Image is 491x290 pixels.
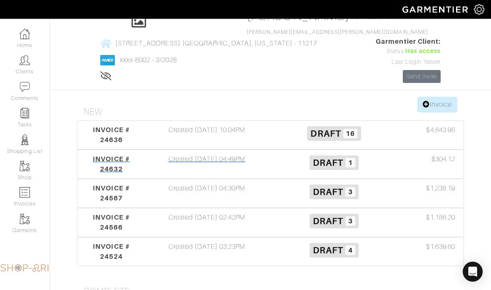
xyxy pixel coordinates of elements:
[426,242,455,252] span: $1,639.60
[345,245,355,255] span: 4
[20,55,30,65] img: clients-icon-6bae9207a08558b7cb47a8932f037763ab4055f8c8b6bfacd5dc20c3e0201464.png
[20,135,30,145] img: stylists-icon-eb353228a002819b7ec25b43dbf5f0378dd9e0616d9560372ff212230b889e62.png
[426,125,455,135] span: $4,843.96
[313,187,343,197] span: Draft
[93,242,129,260] span: INVOICE # 24524
[93,213,129,231] span: INVOICE # 24566
[84,107,464,117] h4: New
[376,47,441,56] div: Status:
[313,216,343,226] span: Draft
[310,128,341,139] span: Draft
[77,208,464,237] a: INVOICE # 24566 Created [DATE] 02:42PM Draft 3 $1,186.20
[20,187,30,197] img: orders-icon-0abe47150d42831381b5fb84f609e132dff9fe21cb692f30cb5eec754e2cba89.png
[313,157,343,168] span: Draft
[20,161,30,171] img: garments-icon-b7da505a4dc4fd61783c78ac3ca0ef83fa9d6f193b1c9dc38574b1d14d53ca28.png
[93,126,129,144] span: INVOICE # 24636
[405,47,441,56] span: Has access
[313,245,343,255] span: Draft
[426,183,455,193] span: $1,238.19
[143,242,270,262] div: Created [DATE] 03:23PM
[115,40,317,47] span: [STREET_ADDRESS] [GEOGRAPHIC_DATA], [US_STATE] - 11217
[417,97,457,112] a: Invoice
[77,237,464,266] a: INVOICE # 24524 Created [DATE] 03:23PM Draft 4 $1,639.60
[20,82,30,92] img: comment-icon-a0a6a9ef722e966f86d9cbdc48e553b5cf19dbc54f86b18d962a5391bc8f6eb6.png
[77,150,464,179] a: INVOICE # 24632 Created [DATE] 04:49PM Draft 1 $304.12
[403,70,441,83] a: Send Invite
[376,37,441,47] span: Garmentier Client:
[343,129,358,139] span: 16
[431,154,455,164] span: $304.12
[20,108,30,118] img: reminder-icon-8004d30b9f0a5d33ae49ab947aed9ed385cf756f9e5892f1edd6e32f2345188e.png
[77,179,464,208] a: INVOICE # 24567 Created [DATE] 04:30PM Draft 3 $1,238.19
[143,125,270,145] div: Created [DATE] 10:04PM
[376,57,441,67] div: Last Login: Never
[143,183,270,203] div: Created [DATE] 04:30PM
[93,184,129,202] span: INVOICE # 24567
[345,158,355,168] span: 1
[463,262,483,282] div: Open Intercom Messenger
[474,4,484,15] img: gear-icon-white-bd11855cb880d31180b6d7d6211b90ccbf57a29d726f0c71d8c61bd08dd39cc2.png
[93,155,129,173] span: INVOICE # 24632
[143,154,270,174] div: Created [DATE] 04:49PM
[398,2,474,17] img: garmentier-logo-header-white-b43fb05a5012e4ada735d5af1a66efaba907eab6374d6393d1fbf88cb4ef424d.png
[20,29,30,39] img: dashboard-icon-dbcd8f5a0b271acd01030246c82b418ddd0df26cd7fceb0bd07c9910d44c42f6.png
[20,214,30,224] img: garments-icon-b7da505a4dc4fd61783c78ac3ca0ef83fa9d6f193b1c9dc38574b1d14d53ca28.png
[77,120,464,150] a: INVOICE # 24636 Created [DATE] 10:04PM Draft 16 $4,843.96
[345,187,355,197] span: 3
[426,212,455,222] span: $1,186.20
[247,29,428,35] a: [PERSON_NAME][EMAIL_ADDRESS][PERSON_NAME][DOMAIN_NAME]
[143,212,270,232] div: Created [DATE] 02:42PM
[100,55,115,65] img: american_express-1200034d2e149cdf2cc7894a33a747db654cf6f8355cb502592f1d228b2ac700.png
[100,38,317,48] a: [STREET_ADDRESS] [GEOGRAPHIC_DATA], [US_STATE] - 11217
[120,56,177,64] a: xxxx-8002 - 3/2028
[345,216,355,226] span: 3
